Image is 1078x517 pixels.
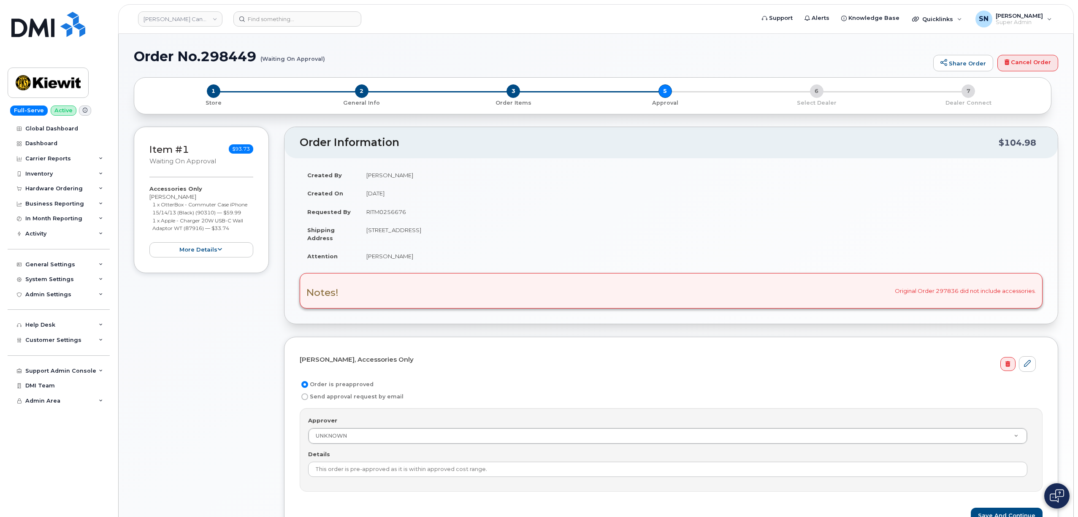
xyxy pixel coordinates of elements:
p: General Info [289,99,434,107]
span: 2 [355,84,368,98]
label: Details [308,450,330,458]
a: UNKNOWN [309,428,1027,444]
div: [PERSON_NAME] [149,185,253,257]
label: Order is preapproved [300,379,374,390]
label: Approver [308,417,337,425]
a: 2 General Info [286,98,437,107]
button: more details [149,242,253,258]
td: [DATE] [359,184,1043,203]
input: Order is preapproved [301,381,308,388]
h2: Order Information [300,137,999,149]
strong: Created By [307,172,342,179]
p: Store [144,99,282,107]
strong: Accessories Only [149,185,202,192]
input: Example: Jen Hahn via email, 4/7/2014 [308,462,1027,477]
span: 1 [207,84,220,98]
small: Waiting On Approval [149,157,216,165]
label: Send approval request by email [300,392,404,402]
strong: Attention [307,253,338,260]
td: [PERSON_NAME] [359,247,1043,265]
td: [STREET_ADDRESS] [359,221,1043,247]
a: Item #1 [149,143,189,155]
input: Send approval request by email [301,393,308,400]
h1: Order No.298449 [134,49,929,64]
span: $93.73 [229,144,253,154]
small: 1 x Apple - Charger 20W USB-C Wall Adaptor WT (87916) — $33.74 [152,217,243,232]
a: 1 Store [141,98,286,107]
strong: Shipping Address [307,227,335,241]
a: 3 Order Items [438,98,589,107]
h3: Notes! [306,287,339,298]
span: 3 [506,84,520,98]
p: Order Items [441,99,586,107]
strong: Created On [307,190,343,197]
small: 1 x OtterBox - Commuter Case iPhone 15/14/13 (Black) (90310) — $59.99 [152,201,247,216]
td: RITM0256676 [359,203,1043,221]
strong: Requested By [307,208,351,215]
img: Open chat [1050,489,1064,503]
a: Cancel Order [997,55,1058,72]
span: UNKNOWN [316,433,347,439]
div: $104.98 [999,135,1036,151]
td: [PERSON_NAME] [359,166,1043,184]
div: Original Order 297836 did not include accessories. [300,273,1043,309]
small: (Waiting On Approval) [260,49,325,62]
a: Share Order [933,55,993,72]
h4: [PERSON_NAME], Accessories Only [300,356,1036,363]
